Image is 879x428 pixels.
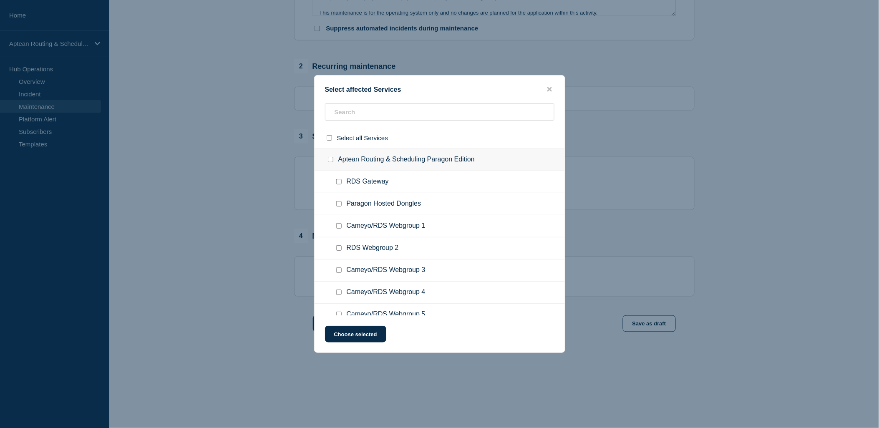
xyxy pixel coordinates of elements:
input: Paragon Hosted Dongles checkbox [336,201,342,206]
input: RDS Webgroup 2 checkbox [336,245,342,251]
input: RDS Gateway checkbox [336,179,342,184]
span: RDS Gateway [347,178,389,186]
button: Choose selected [325,326,386,342]
input: Search [325,103,554,121]
input: select all checkbox [327,135,332,141]
input: Cameyo/RDS Webgroup 1 checkbox [336,223,342,229]
button: close button [545,86,554,93]
span: Paragon Hosted Dongles [347,200,421,208]
div: Select affected Services [315,86,565,93]
div: Aptean Routing & Scheduling Paragon Edition [315,149,565,171]
span: RDS Webgroup 2 [347,244,399,252]
input: Cameyo/RDS Webgroup 3 checkbox [336,267,342,273]
input: Aptean Routing & Scheduling Paragon Edition checkbox [328,157,333,162]
span: Cameyo/RDS Webgroup 3 [347,266,426,274]
span: Select all Services [337,134,388,141]
span: Cameyo/RDS Webgroup 1 [347,222,426,230]
input: Cameyo/RDS Webgroup 4 checkbox [336,290,342,295]
span: Cameyo/RDS Webgroup 4 [347,288,426,297]
span: Cameyo/RDS Webgroup 5 [347,310,426,319]
input: Cameyo/RDS Webgroup 5 checkbox [336,312,342,317]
